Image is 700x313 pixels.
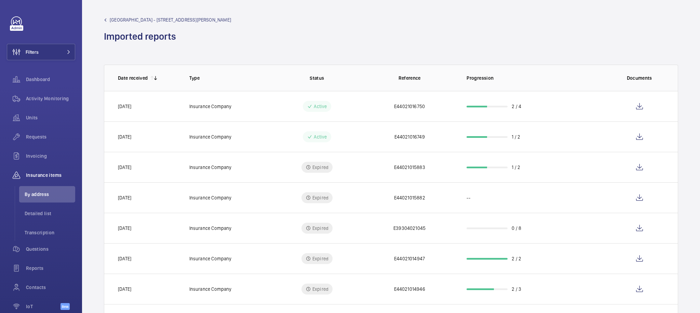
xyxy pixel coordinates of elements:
[26,76,75,83] span: Dashboard
[60,303,70,310] span: Beta
[118,133,131,140] p: [DATE]
[26,172,75,179] span: Insurance items
[26,303,60,310] span: IoT
[118,194,131,201] p: [DATE]
[25,229,75,236] span: Transcription
[312,164,328,171] p: Expired
[312,286,328,292] p: Expired
[189,255,232,262] p: Insurance Company
[512,225,521,232] p: 0 / 8
[110,16,231,23] span: [GEOGRAPHIC_DATA] - [STREET_ADDRESS][PERSON_NAME]
[118,255,131,262] p: [DATE]
[394,255,425,262] p: E44021014947
[26,153,75,159] span: Invoicing
[7,44,75,60] button: Filters
[26,49,39,55] span: Filters
[615,75,664,81] p: Documents
[314,133,327,140] p: Active
[26,114,75,121] span: Units
[275,75,359,81] p: Status
[394,194,425,201] p: E44021015882
[25,210,75,217] span: Detailed list
[26,265,75,272] span: Reports
[312,255,328,262] p: Expired
[189,75,271,81] p: Type
[512,103,521,110] p: 2 / 4
[104,30,231,43] h1: Imported reports
[394,103,425,110] p: E44021016750
[118,164,131,171] p: [DATE]
[393,225,426,232] p: E39304021045
[26,246,75,252] span: Questions
[512,255,521,262] p: 2 / 2
[312,225,328,232] p: Expired
[512,133,520,140] p: 1 / 2
[512,164,520,171] p: 1 / 2
[467,75,604,81] p: Progression
[26,95,75,102] span: Activity Monitoring
[314,103,327,110] p: Active
[118,225,131,232] p: [DATE]
[26,133,75,140] span: Requests
[312,194,328,201] p: Expired
[118,286,131,292] p: [DATE]
[368,75,451,81] p: Reference
[394,164,425,171] p: E44021015883
[394,133,425,140] p: E44021016749
[189,103,232,110] p: Insurance Company
[189,194,232,201] p: Insurance Company
[26,284,75,291] span: Contacts
[467,194,470,201] p: --
[189,286,232,292] p: Insurance Company
[189,133,232,140] p: Insurance Company
[189,164,232,171] p: Insurance Company
[394,286,425,292] p: E44021014946
[25,191,75,198] span: By address
[512,286,521,292] p: 2 / 3
[118,75,148,81] p: Date received
[189,225,232,232] p: Insurance Company
[118,103,131,110] p: [DATE]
